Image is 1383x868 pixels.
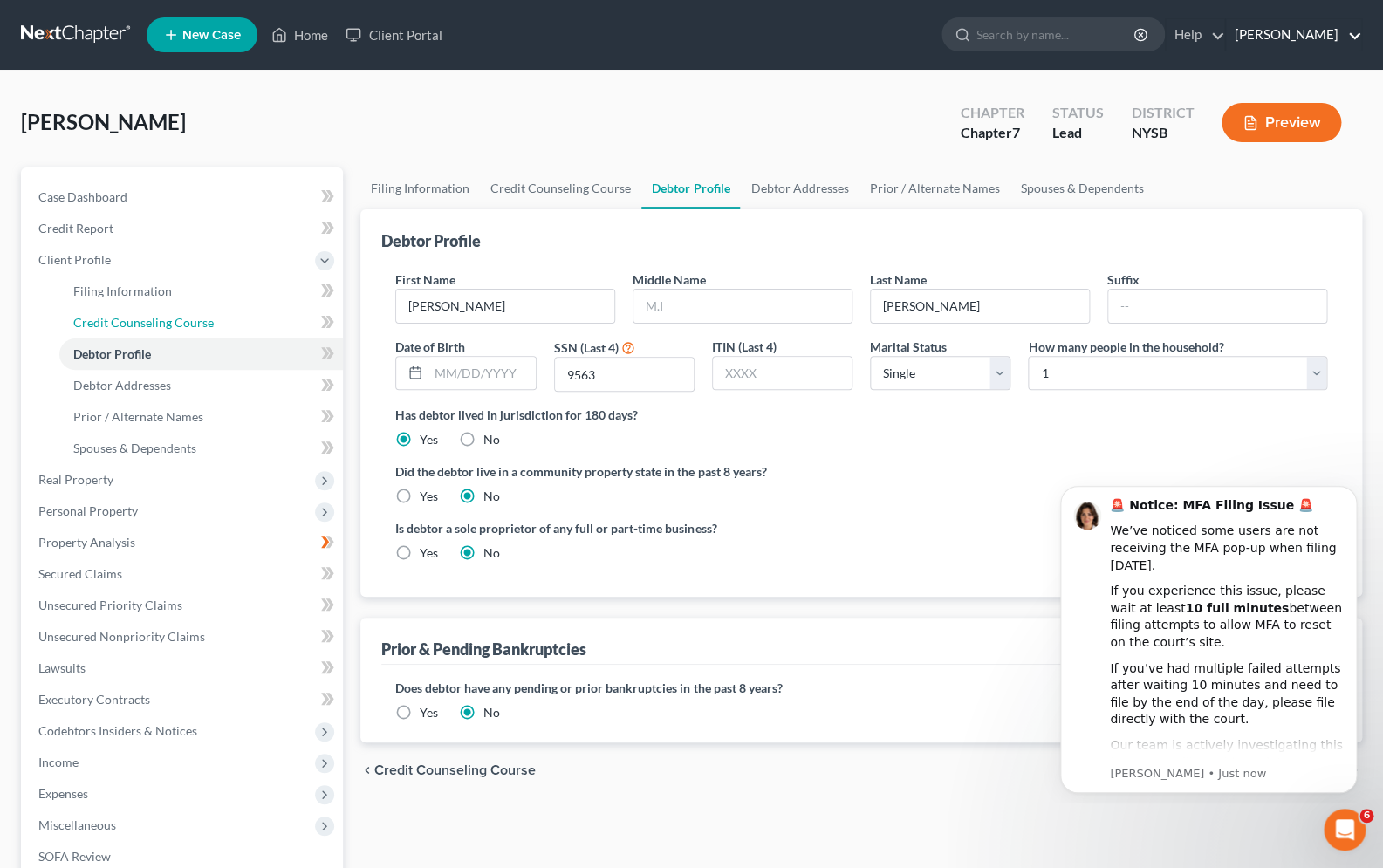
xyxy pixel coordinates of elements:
a: Prior / Alternate Names [59,401,343,433]
span: Credit Report [38,221,113,236]
span: Debtor Addresses [73,378,171,393]
span: Personal Property [38,503,138,518]
input: MM/DD/YYYY [428,357,535,390]
a: Executory Contracts [24,684,343,715]
a: Debtor Profile [641,167,740,209]
label: First Name [395,270,455,289]
span: Debtor Profile [73,346,151,361]
label: Middle Name [633,270,706,289]
div: Chapter [960,123,1024,143]
label: Date of Birth [395,338,465,356]
label: Suffix [1107,270,1140,289]
span: Filing Information [73,284,172,298]
a: Home [263,19,337,51]
span: Credit Counseling Course [374,763,536,777]
a: Client Portal [337,19,450,51]
label: Has debtor lived in jurisdiction for 180 days? [395,406,1327,424]
span: Case Dashboard [38,189,127,204]
label: No [483,544,500,562]
label: Last Name [870,270,927,289]
input: M.I [633,290,852,323]
span: Codebtors Insiders & Notices [38,723,197,738]
a: Help [1166,19,1224,51]
label: No [483,704,500,721]
button: chevron_left Credit Counseling Course [360,763,536,777]
a: Lawsuits [24,653,343,684]
span: Prior / Alternate Names [73,409,203,424]
span: Credit Counseling Course [73,315,214,330]
span: Executory Contracts [38,692,150,707]
iframe: Intercom notifications message [1034,470,1383,803]
span: Unsecured Priority Claims [38,598,182,612]
input: -- [871,290,1089,323]
div: Status [1051,103,1103,123]
input: -- [396,290,614,323]
label: Does debtor have any pending or prior bankruptcies in the past 8 years? [395,679,1327,697]
div: District [1131,103,1194,123]
span: Real Property [38,472,113,487]
span: Income [38,755,79,769]
a: Spouses & Dependents [59,433,343,464]
div: Chapter [960,103,1024,123]
a: Property Analysis [24,527,343,558]
a: Spouses & Dependents [1010,167,1154,209]
span: Spouses & Dependents [73,441,196,455]
iframe: Intercom live chat [1324,809,1366,851]
a: Secured Claims [24,558,343,590]
label: Is debtor a sole proprietor of any full or part-time business? [395,519,852,537]
label: Yes [420,431,438,448]
input: XXXX [713,357,852,390]
label: Marital Status [870,338,947,356]
button: Preview [1222,103,1341,142]
span: Expenses [38,786,88,801]
label: No [483,431,500,448]
label: How many people in the household? [1028,338,1223,356]
input: Search by name... [976,18,1136,51]
label: Yes [420,544,438,562]
input: -- [1108,290,1326,323]
input: XXXX [555,358,694,391]
label: No [483,488,500,505]
span: Unsecured Nonpriority Claims [38,629,205,644]
a: Prior / Alternate Names [859,167,1010,209]
label: ITIN (Last 4) [712,338,777,356]
div: Lead [1051,123,1103,143]
a: Case Dashboard [24,181,343,213]
span: Secured Claims [38,566,122,581]
div: NYSB [1131,123,1194,143]
a: Filing Information [360,167,480,209]
a: Filing Information [59,276,343,307]
span: Client Profile [38,252,111,267]
span: SOFA Review [38,849,111,864]
span: Property Analysis [38,535,135,550]
label: SSN (Last 4) [554,338,619,357]
span: 7 [1011,124,1019,140]
span: [PERSON_NAME] [21,109,186,134]
span: Miscellaneous [38,817,116,832]
a: Debtor Addresses [59,370,343,401]
label: Yes [420,704,438,721]
span: New Case [182,29,241,42]
i: chevron_left [360,763,374,777]
span: Lawsuits [38,660,86,675]
a: Debtor Profile [59,338,343,370]
a: Credit Counseling Course [480,167,641,209]
label: Did the debtor live in a community property state in the past 8 years? [395,462,1327,481]
a: [PERSON_NAME] [1226,19,1361,51]
a: Credit Report [24,213,343,244]
a: Unsecured Nonpriority Claims [24,621,343,653]
a: Credit Counseling Course [59,307,343,338]
div: Prior & Pending Bankruptcies [381,639,586,660]
a: Debtor Addresses [740,167,859,209]
span: 6 [1359,809,1373,823]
